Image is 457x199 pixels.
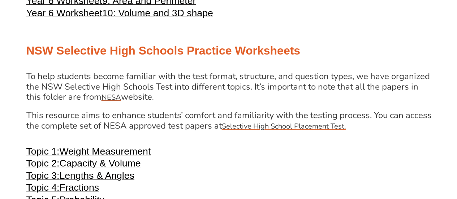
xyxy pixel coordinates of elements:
span: 10: Volume and 3D shape [102,8,213,18]
a: Topic 1:Weight Measurement [26,149,151,156]
a: Selective High School Placement Test. [222,120,346,131]
span: Topic 4: [26,182,60,193]
a: Topic 4:Fractions [26,185,99,192]
u: Selective High School Placement Test [222,121,344,131]
a: Topic 2:Capacity & Volume [26,161,141,168]
span: Weight Measurement [59,146,151,157]
span: Lengths & Angles [59,170,134,181]
span: NESA [102,92,121,102]
span: Topic 1: [26,146,60,157]
span: Topic 2: [26,158,60,169]
a: NESA [102,91,121,103]
span: Topic 3: [26,170,60,181]
h2: NSW Selective High Schools Practice Worksheets [26,43,431,59]
span: Capacity & Volume [59,158,141,169]
span: Year 6 Worksheet [26,8,102,18]
iframe: Chat Widget [421,164,457,199]
h4: To help students become familiar with the test format, structure, and question types, we have org... [26,71,432,103]
a: Topic 3:Lengths & Angles [26,173,134,181]
a: Year 6 Worksheet10: Volume and 3D shape [26,11,213,18]
h4: This resource aims to enhance students’ comfort and familiarity with the testing process. You can... [26,110,432,132]
span: Fractions [59,182,99,193]
span: . [152,92,154,102]
span: . [344,121,346,131]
